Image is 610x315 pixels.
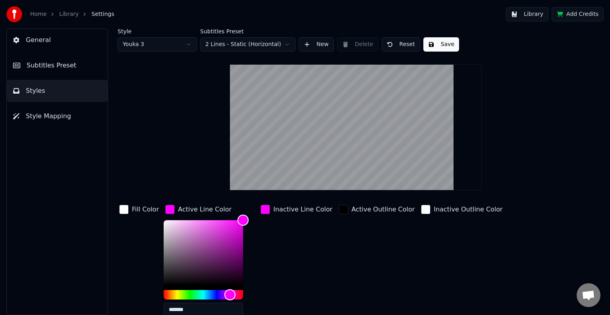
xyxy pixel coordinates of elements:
button: Style Mapping [7,105,108,127]
button: New [299,37,334,52]
div: Active Outline Color [351,205,415,214]
button: Save [423,37,459,52]
nav: breadcrumb [30,10,114,18]
div: Inactive Line Color [273,205,332,214]
div: Color [164,220,243,285]
button: Fill Color [118,203,160,216]
div: Hue [164,290,243,300]
button: Active Line Color [164,203,233,216]
button: Library [506,7,548,21]
span: Settings [91,10,114,18]
button: Active Outline Color [337,203,416,216]
label: Subtitles Preset [200,29,295,34]
div: Active Line Color [178,205,232,214]
span: Subtitles Preset [27,61,76,70]
div: Open chat [577,283,600,307]
div: Inactive Outline Color [434,205,502,214]
button: Subtitles Preset [7,54,108,77]
span: Style Mapping [26,111,71,121]
a: Library [59,10,79,18]
button: Reset [382,37,420,52]
a: Home [30,10,46,18]
button: Inactive Line Color [259,203,334,216]
button: Styles [7,80,108,102]
button: Inactive Outline Color [419,203,504,216]
button: Add Credits [552,7,604,21]
span: Styles [26,86,45,96]
span: General [26,35,51,45]
div: Fill Color [132,205,159,214]
img: youka [6,6,22,22]
label: Style [118,29,197,34]
button: General [7,29,108,51]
